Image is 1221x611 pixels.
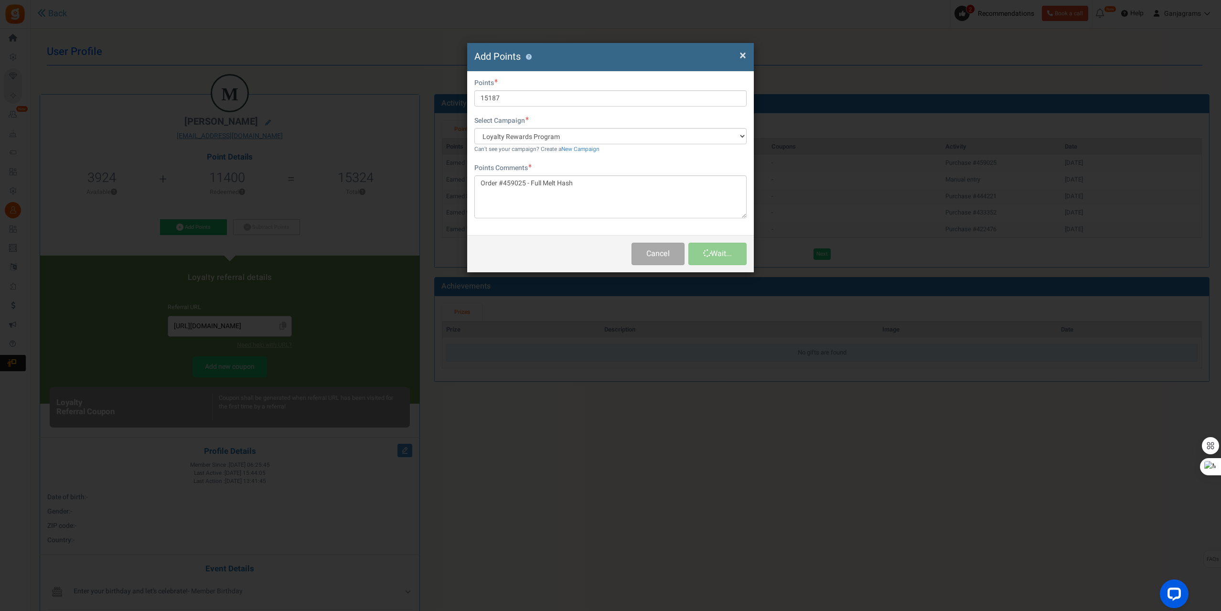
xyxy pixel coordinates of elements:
span: Add Points [474,50,521,64]
a: New Campaign [561,145,600,153]
small: Can't see your campaign? Create a [474,145,600,153]
button: Cancel [632,243,685,265]
label: Points [474,78,498,88]
label: Points Comments [474,163,532,173]
label: Select Campaign [474,116,529,126]
span: × [739,46,746,64]
button: ? [525,54,532,60]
